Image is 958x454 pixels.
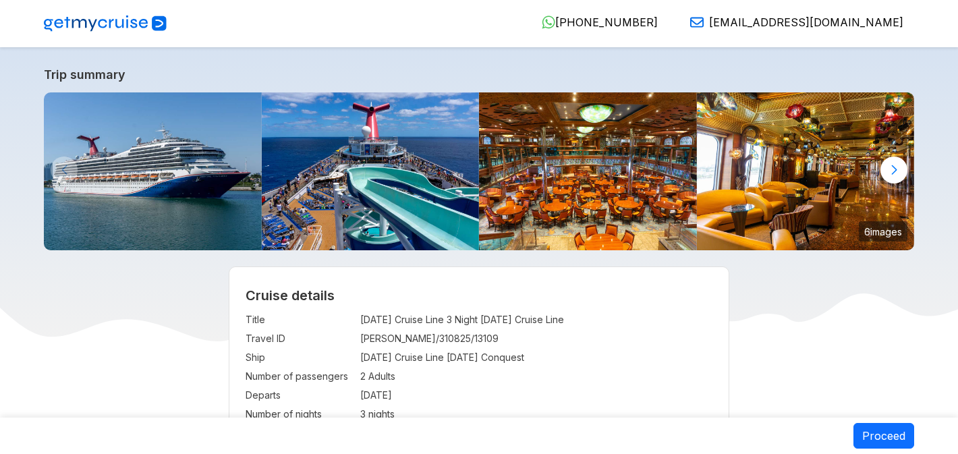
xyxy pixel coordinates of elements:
img: WhatsApp [542,16,555,29]
td: Title [246,310,354,329]
td: [DATE] Cruise Line [DATE] Conquest [360,348,713,367]
td: Number of nights [246,405,354,424]
td: [DATE] [360,386,713,405]
button: Proceed [853,423,914,449]
td: 3 nights [360,405,713,424]
td: Travel ID [246,329,354,348]
img: carnivalconquest_impressionistboulevard-03317.jpg [697,92,915,250]
span: [PHONE_NUMBER] [555,16,658,29]
small: 6 images [859,221,907,242]
td: : [354,367,360,386]
a: [PHONE_NUMBER] [531,16,658,29]
img: carnivalconquest_pooldeck_waterslide-03506.jpg [262,92,480,250]
td: [PERSON_NAME]/310825/13109 [360,329,713,348]
td: [DATE] Cruise Line 3 Night [DATE] Cruise Line [360,310,713,329]
a: Trip summary [44,67,914,82]
td: : [354,329,360,348]
img: Email [690,16,704,29]
img: carnivalconquest_mia-02931.jpg [44,92,262,250]
td: Departs [246,386,354,405]
td: : [354,310,360,329]
td: : [354,348,360,367]
img: carnivalconquest_renoirdiningroom-03351.jpg [479,92,697,250]
td: : [354,386,360,405]
td: 2 Adults [360,367,713,386]
td: Ship [246,348,354,367]
td: : [354,405,360,424]
h2: Cruise details [246,287,713,304]
a: [EMAIL_ADDRESS][DOMAIN_NAME] [679,16,903,29]
td: Number of passengers [246,367,354,386]
span: [EMAIL_ADDRESS][DOMAIN_NAME] [709,16,903,29]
